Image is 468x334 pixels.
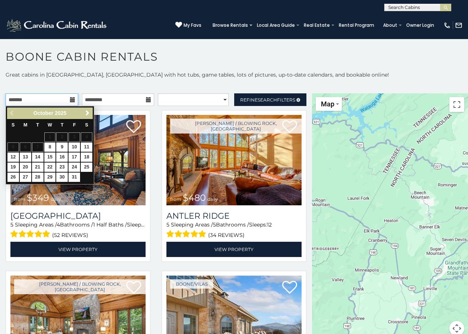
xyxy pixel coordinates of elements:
[7,173,19,182] a: 26
[145,221,150,228] span: 12
[85,110,90,116] span: Next
[170,119,302,134] a: [PERSON_NAME] / Blowing Rock, [GEOGRAPHIC_DATA]
[32,173,44,182] a: 28
[234,93,307,106] a: RefineSearchFilters
[69,163,80,172] a: 24
[240,97,295,103] span: Refine Filters
[81,152,92,162] a: 18
[166,221,302,240] div: Sleeping Areas / Bathrooms / Sleeps:
[56,163,68,172] a: 23
[166,211,302,221] a: Antler Ridge
[57,221,60,228] span: 4
[166,115,302,205] img: Antler Ridge
[455,22,462,29] img: mail-regular-white.png
[6,18,109,33] img: White-1-2.png
[73,122,76,128] span: Friday
[93,221,127,228] span: 1 Half Baths /
[56,152,68,162] a: 16
[44,152,56,162] a: 15
[166,242,302,257] a: View Property
[20,173,31,182] a: 27
[183,192,206,203] span: $480
[51,196,61,202] span: daily
[175,22,201,29] a: My Favs
[23,122,28,128] span: Monday
[209,20,252,30] a: Browse Rentals
[443,22,451,29] img: phone-regular-white.png
[69,142,80,152] a: 10
[170,196,181,202] span: from
[44,173,56,182] a: 29
[258,97,277,103] span: Search
[14,279,146,294] a: [PERSON_NAME] / Blowing Rock, [GEOGRAPHIC_DATA]
[267,221,272,228] span: 12
[36,122,39,128] span: Tuesday
[32,152,44,162] a: 14
[253,20,299,30] a: Local Area Guide
[184,22,201,29] span: My Favs
[7,152,19,162] a: 12
[300,20,334,30] a: Real Estate
[12,122,15,128] span: Sunday
[207,196,218,202] span: daily
[10,211,146,221] a: [GEOGRAPHIC_DATA]
[85,122,88,128] span: Saturday
[321,100,334,108] span: Map
[126,119,141,135] a: Add to favorites
[213,221,216,228] span: 5
[10,242,146,257] a: View Property
[56,173,68,182] a: 30
[170,279,213,289] a: Boone/Vilas
[10,221,13,228] span: 5
[20,163,31,172] a: 20
[10,211,146,221] h3: Diamond Creek Lodge
[55,110,66,116] span: 2025
[10,221,146,240] div: Sleeping Areas / Bathrooms / Sleeps:
[282,280,297,296] a: Add to favorites
[56,142,68,152] a: 9
[316,97,342,111] button: Change map style
[44,142,56,152] a: 8
[208,230,245,240] span: (34 reviews)
[34,110,54,116] span: October
[32,163,44,172] a: 21
[20,152,31,162] a: 13
[44,163,56,172] a: 22
[61,122,64,128] span: Thursday
[379,20,401,30] a: About
[48,122,52,128] span: Wednesday
[335,20,378,30] a: Rental Program
[83,109,92,118] a: Next
[52,230,88,240] span: (52 reviews)
[166,221,169,228] span: 5
[81,163,92,172] a: 25
[27,192,49,203] span: $349
[166,115,302,205] a: Antler Ridge from $480 daily
[402,20,438,30] a: Owner Login
[449,97,464,112] button: Toggle fullscreen view
[81,142,92,152] a: 11
[7,163,19,172] a: 19
[69,152,80,162] a: 17
[14,196,25,202] span: from
[69,173,80,182] a: 31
